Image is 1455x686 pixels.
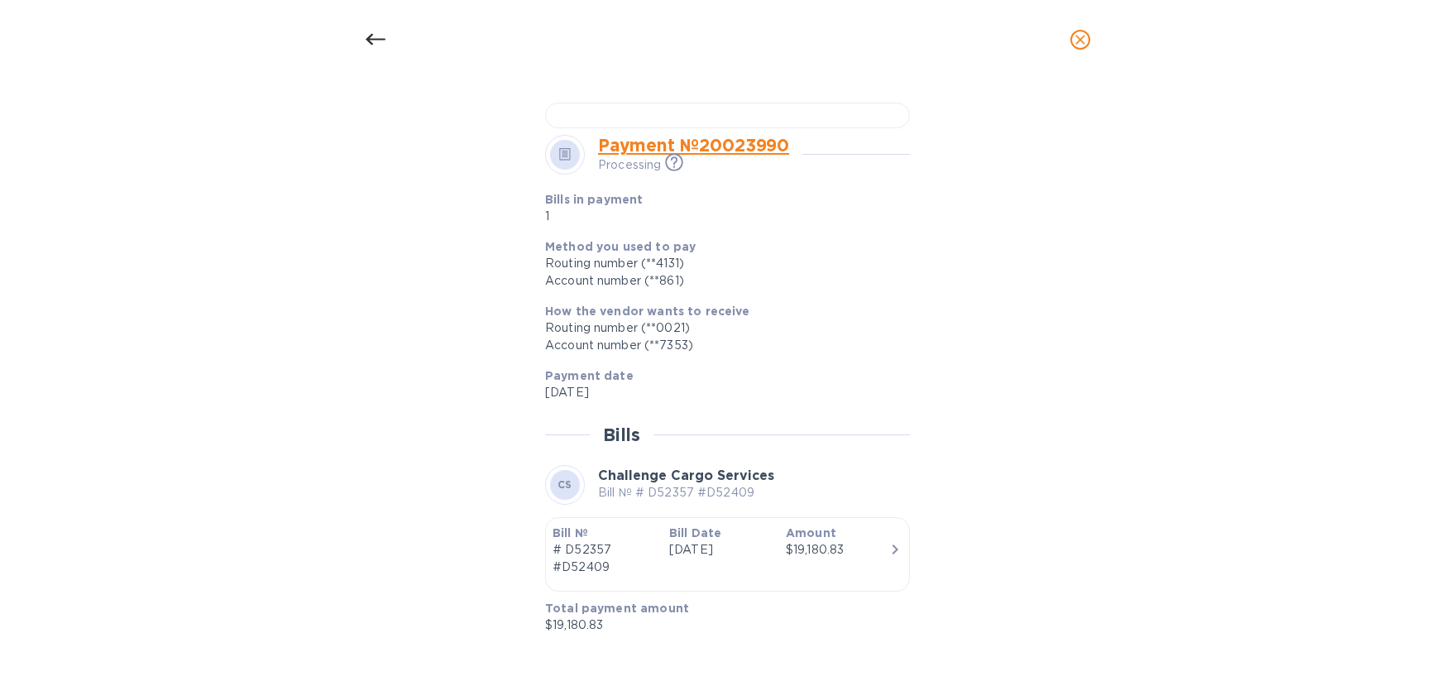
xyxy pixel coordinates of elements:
a: Payment № 20023990 [598,135,789,156]
b: Challenge Cargo Services [598,468,774,483]
b: Method you used to pay [545,240,696,253]
b: Payment date [545,369,634,382]
b: Bill № [553,526,588,540]
p: Bill № # D52357 #D52409 [598,484,774,501]
button: Bill №# D52357 #D52409Bill Date[DATE]Amount$19,180.83 [545,517,910,592]
div: Routing number (**4131) [545,255,897,272]
button: close [1060,20,1100,60]
b: CS [558,478,572,491]
div: $19,180.83 [786,541,889,559]
p: # D52357 #D52409 [553,541,656,576]
div: Account number (**861‬) [545,272,897,290]
p: 1 [545,208,779,225]
b: Bill Date [669,526,721,540]
b: Bills in payment [545,193,643,206]
p: [DATE] [669,541,773,559]
p: $19,180.83 [545,616,897,634]
div: Routing number (**0021) [545,319,897,337]
p: Processing [598,156,661,174]
p: [DATE] [545,384,897,401]
h2: Bills [603,425,640,445]
b: How the vendor wants to receive [545,305,750,318]
div: Account number (**7353) [545,337,897,354]
b: Amount [786,526,836,540]
b: Total payment amount [545,602,689,615]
